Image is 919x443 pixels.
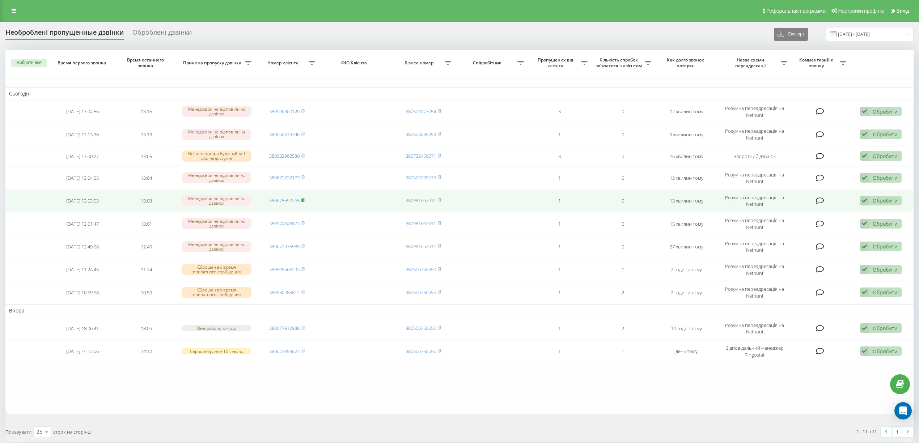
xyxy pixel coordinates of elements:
a: 380677912938 [269,325,300,331]
font: [DATE] 14:12:06 [66,348,99,354]
a: 380503735079 [406,174,436,181]
font: Зворотний дзвінок [734,153,776,159]
font: 380505568293 [269,266,300,273]
font: Обробити [873,131,898,138]
font: 13:04 [141,175,152,181]
font: 0 [622,221,624,227]
font: Менеджери не відповіли на дзвінок [188,129,245,140]
font: Как долго звонок потерян [667,57,704,69]
font: Кількість спробок зв'язатися з клієнтом [596,57,642,69]
font: 2 [622,325,624,332]
font: 15 хвилин тому [670,221,703,227]
font: 13 хвилин тому [670,197,703,204]
a: 380503689093 [406,131,436,137]
font: Обробити [873,108,898,115]
font: 380950285814 [269,289,300,295]
font: ФІО Клієнта [341,60,367,66]
font: Обробити [873,348,898,355]
font: Обробити [873,289,898,296]
font: 0 [622,243,624,250]
font: Обробити [873,325,898,332]
font: 1 [558,131,561,138]
a: 380673958627 [269,348,300,354]
button: Вибрати все [11,59,47,67]
font: Обробити [873,266,898,273]
font: Сьогодні [9,90,31,97]
font: 13:05 [141,153,152,159]
font: Время останнего звонка [127,57,164,69]
font: 13:01 [141,221,152,227]
font: Пропущених від клієнта [538,57,573,69]
font: 1 [558,243,561,250]
font: Бізнес-номер [405,60,433,66]
font: Вихід [897,8,909,14]
font: Всі менеджери були зайняті або недоступні [188,150,245,161]
a: 380506750650 [406,289,436,295]
font: 2 [622,289,624,296]
a: 380506750650 [406,325,436,331]
font: день тому [676,348,698,354]
font: Назва схеми переадресації [735,57,766,69]
font: [DATE] 13:01:47 [66,221,99,227]
a: 380503177054 [406,108,436,115]
font: Вибрати все [17,60,42,65]
font: 3 [558,153,561,159]
font: 18:06 [141,325,152,332]
font: 1 - 11 з 11 [856,428,877,435]
font: 1 [558,221,561,227]
a: 380660879346 [269,131,300,137]
font: Співробітник [473,60,501,66]
font: Менеджери не відповіли на дзвінок [188,195,245,206]
a: 380506750650 [406,348,436,354]
a: 380506750650 [406,266,436,273]
font: 3 [558,108,561,115]
font: Відповідальний менеджер Ringostat [725,345,784,358]
font: Обробити [873,197,898,204]
font: 380674975935 [269,243,300,250]
a: 380981662611 [406,243,436,250]
font: Менеджери не відповіли на дзвінок [188,218,245,229]
font: Розумна переадресація на Nethunt [725,194,784,207]
font: 19 годин тому [671,325,702,332]
font: Менеджери не відповіли на дзвінок [188,106,245,117]
a: 380675592265 [269,197,300,204]
font: 10:59 [141,289,152,296]
font: Настройки профілю [838,8,884,14]
font: 380981662611 [406,220,436,227]
font: 27 хвилин тому [670,243,703,250]
font: 12 хвилин тому [670,175,703,181]
font: 25 [37,428,42,435]
a: 380996300120 [269,108,300,115]
font: Реферальная программа [766,8,826,14]
a: 380679232177 [269,174,300,181]
div: Відкрити Intercom Messenger [894,402,912,419]
font: Сброшен во время приватного сообщения [193,264,241,275]
font: 0 [622,175,624,181]
font: [DATE] 13:04:55 [66,175,99,181]
font: Розумна переадресація на Nethunt [725,322,784,335]
button: Експорт [774,28,808,41]
font: 12:49 [141,243,152,250]
font: [DATE] 13:13:36 [66,131,99,138]
font: Обробити [873,174,898,181]
font: 2 години тому [671,289,702,296]
font: [DATE] 13:03:53 [66,197,99,204]
font: Обробити [873,153,898,159]
a: 380732456271 [406,153,436,159]
font: Комментарий к звонку [799,57,833,69]
a: 380974348877 [269,220,300,227]
font: 380981662611 [406,197,436,204]
font: 380632962530 [269,153,300,159]
font: 2 години тому [671,266,702,273]
font: [DATE] 13:04:56 [66,108,99,115]
font: 13:03 [141,197,152,204]
font: Експорт [788,31,804,37]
